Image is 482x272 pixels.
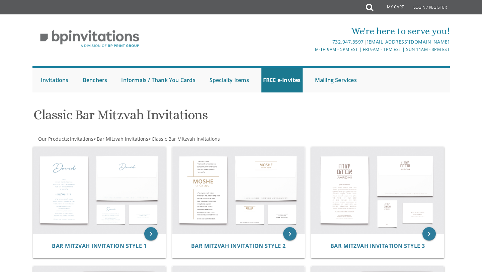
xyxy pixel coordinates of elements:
a: Informals / Thank You Cards [119,68,197,92]
a: Benchers [81,68,109,92]
div: | [172,38,450,46]
a: [EMAIL_ADDRESS][DOMAIN_NAME] [367,39,450,45]
a: Invitations [39,68,70,92]
a: Bar Mitzvah Invitation Style 2 [191,243,286,249]
a: keyboard_arrow_right [283,227,297,241]
div: : [32,136,241,142]
a: Bar Mitzvah Invitation Style 1 [52,243,147,249]
img: BP Invitation Loft [32,25,147,53]
a: Bar Mitzvah Invitations [96,136,148,142]
a: keyboard_arrow_right [422,227,436,241]
img: Bar Mitzvah Invitation Style 2 [172,147,305,234]
div: M-Th 9am - 5pm EST | Fri 9am - 1pm EST | Sun 11am - 3pm EST [172,46,450,53]
a: Specialty Items [208,68,251,92]
a: FREE e-Invites [261,68,303,92]
img: Bar Mitzvah Invitation Style 3 [311,147,444,234]
a: Invitations [69,136,93,142]
a: 732.947.3597 [332,39,364,45]
img: Bar Mitzvah Invitation Style 1 [33,147,166,234]
span: Invitations [70,136,93,142]
a: Our Products [37,136,68,142]
a: Bar Mitzvah Invitation Style 3 [330,243,425,249]
h1: Classic Bar Mitzvah Invitations [33,108,307,127]
span: > [93,136,148,142]
span: Bar Mitzvah Invitations [97,136,148,142]
a: keyboard_arrow_right [144,227,158,241]
a: My Cart [373,1,409,14]
span: > [148,136,220,142]
div: We're here to serve you! [172,24,450,38]
a: Classic Bar Mitzvah Invitations [151,136,220,142]
a: Mailing Services [313,68,358,92]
